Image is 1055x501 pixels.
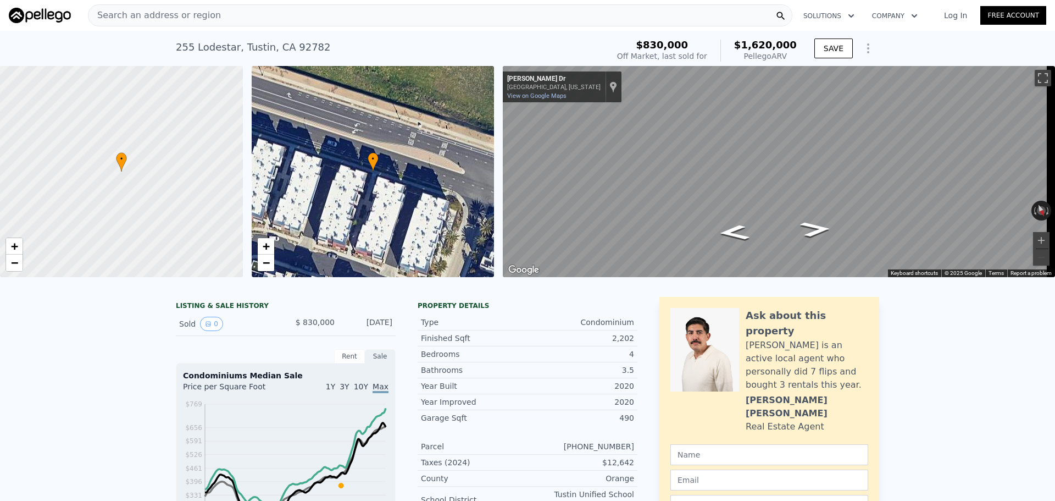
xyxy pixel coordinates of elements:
[11,256,18,269] span: −
[176,40,331,55] div: 255 Lodestar , Tustin , CA 92782
[185,400,202,408] tspan: $769
[507,84,601,91] div: [GEOGRAPHIC_DATA], [US_STATE]
[185,424,202,432] tspan: $656
[421,333,527,344] div: Finished Sqft
[6,255,23,271] a: Zoom out
[421,441,527,452] div: Parcel
[746,339,868,392] div: [PERSON_NAME] is an active local agent who personally did 7 flips and bought 3 rentals this year.
[421,412,527,423] div: Garage Sqft
[527,457,634,468] div: $12,642
[527,365,634,376] div: 3.5
[1010,270,1052,276] a: Report a problem
[9,8,71,23] img: Pellego
[334,349,365,364] div: Rent
[1033,232,1050,249] button: Zoom in
[183,381,286,399] div: Price per Square Foot
[863,6,926,26] button: Company
[326,382,335,391] span: 1Y
[1031,201,1037,221] button: Rotate counterclockwise
[503,66,1055,277] div: Map
[421,457,527,468] div: Taxes (2024)
[891,269,938,277] button: Keyboard shortcuts
[945,270,982,276] span: © 2025 Google
[527,333,634,344] div: 2,202
[354,382,368,391] span: 10Y
[262,256,269,269] span: −
[11,239,18,253] span: +
[527,473,634,484] div: Orange
[527,441,634,452] div: [PHONE_NUMBER]
[527,397,634,408] div: 2020
[421,381,527,392] div: Year Built
[421,397,527,408] div: Year Improved
[6,238,23,255] a: Zoom in
[734,51,797,62] div: Pellego ARV
[746,394,868,420] div: [PERSON_NAME] [PERSON_NAME]
[857,37,879,59] button: Show Options
[421,473,527,484] div: County
[670,470,868,491] input: Email
[814,38,853,58] button: SAVE
[506,263,542,277] a: Open this area in Google Maps (opens a new window)
[527,381,634,392] div: 2020
[421,365,527,376] div: Bathrooms
[503,66,1055,277] div: Street View
[418,301,637,310] div: Property details
[262,239,269,253] span: +
[527,317,634,328] div: Condominium
[373,382,388,393] span: Max
[258,238,274,255] a: Zoom in
[176,301,396,312] div: LISTING & SALE HISTORY
[421,317,527,328] div: Type
[617,51,707,62] div: Off Market, last sold for
[734,39,797,51] span: $1,620,000
[507,75,601,84] div: [PERSON_NAME] Dr
[609,81,617,93] a: Show location on map
[1033,249,1050,266] button: Zoom out
[795,6,863,26] button: Solutions
[705,221,763,244] path: Go East, Moffett Dr
[296,318,335,327] span: $ 830,000
[185,465,202,472] tspan: $461
[746,308,868,339] div: Ask about this property
[365,349,396,364] div: Sale
[527,412,634,423] div: 490
[980,6,1046,25] a: Free Account
[989,270,1004,276] a: Terms
[116,154,127,164] span: •
[746,420,824,433] div: Real Estate Agent
[200,317,223,331] button: View historical data
[368,154,379,164] span: •
[527,349,634,360] div: 4
[258,255,274,271] a: Zoom out
[931,10,980,21] a: Log In
[185,478,202,486] tspan: $396
[343,317,392,331] div: [DATE]
[787,218,845,240] path: Go West, Moffett Dr
[1046,201,1052,221] button: Rotate clockwise
[636,39,688,51] span: $830,000
[185,437,202,445] tspan: $591
[185,492,202,499] tspan: $331
[670,444,868,465] input: Name
[368,152,379,172] div: •
[340,382,349,391] span: 3Y
[88,9,221,22] span: Search an address or region
[179,317,277,331] div: Sold
[506,263,542,277] img: Google
[185,451,202,459] tspan: $526
[183,370,388,381] div: Condominiums Median Sale
[1035,70,1051,86] button: Toggle fullscreen view
[1034,200,1050,222] button: Reset the view
[421,349,527,360] div: Bedrooms
[116,152,127,172] div: •
[507,92,567,100] a: View on Google Maps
